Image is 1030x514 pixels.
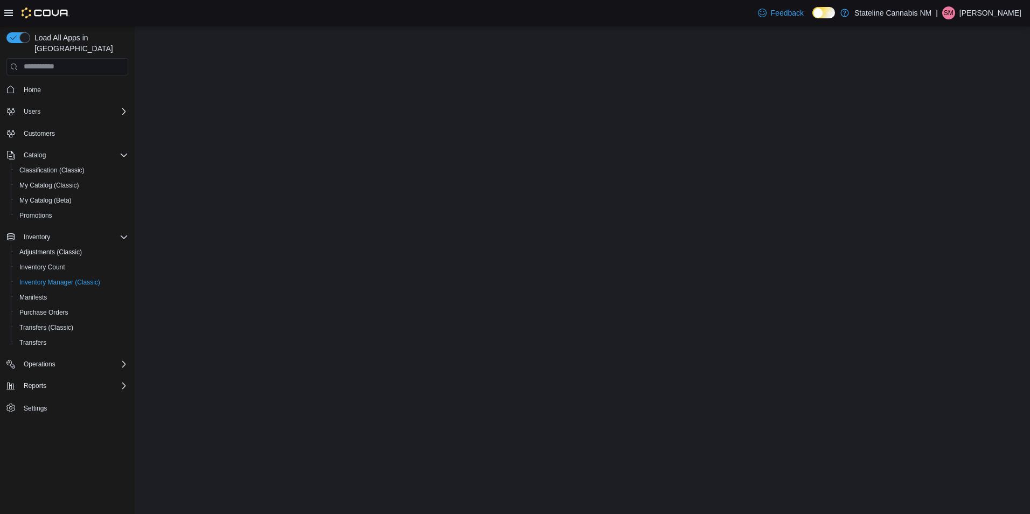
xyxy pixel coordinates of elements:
button: Operations [2,357,133,372]
button: Classification (Classic) [11,163,133,178]
a: Transfers (Classic) [15,321,78,334]
a: Classification (Classic) [15,164,89,177]
span: Purchase Orders [19,308,68,317]
a: Settings [19,402,51,415]
span: Manifests [15,291,128,304]
button: Users [2,104,133,119]
a: Adjustments (Classic) [15,246,86,259]
span: Dark Mode [812,18,813,19]
span: Operations [24,360,55,369]
span: Inventory Count [19,263,65,272]
span: Users [19,105,128,118]
a: My Catalog (Beta) [15,194,76,207]
span: Promotions [15,209,128,222]
span: My Catalog (Beta) [19,196,72,205]
a: Transfers [15,336,51,349]
button: Catalog [2,148,133,163]
button: Reports [2,378,133,393]
button: Catalog [19,149,50,162]
span: Catalog [19,149,128,162]
nav: Complex example [6,78,128,444]
span: Transfers (Classic) [15,321,128,334]
button: Transfers [11,335,133,350]
button: Inventory Manager (Classic) [11,275,133,290]
span: Classification (Classic) [15,164,128,177]
button: Reports [19,379,51,392]
a: Promotions [15,209,57,222]
span: Catalog [24,151,46,159]
span: Inventory Count [15,261,128,274]
button: Promotions [11,208,133,223]
button: Adjustments (Classic) [11,245,133,260]
div: Samuel Munoz [942,6,955,19]
a: My Catalog (Classic) [15,179,83,192]
span: Classification (Classic) [19,166,85,175]
button: Customers [2,126,133,141]
span: Inventory Manager (Classic) [19,278,100,287]
span: Manifests [19,293,47,302]
button: My Catalog (Classic) [11,178,133,193]
span: Adjustments (Classic) [19,248,82,256]
button: My Catalog (Beta) [11,193,133,208]
span: Transfers (Classic) [19,323,73,332]
a: Inventory Manager (Classic) [15,276,105,289]
span: Inventory [24,233,50,241]
a: Customers [19,127,59,140]
span: Home [19,83,128,96]
span: SM [944,6,954,19]
span: Customers [19,127,128,140]
span: My Catalog (Beta) [15,194,128,207]
button: Inventory [2,230,133,245]
input: Dark Mode [812,7,835,18]
span: Home [24,86,41,94]
span: Inventory [19,231,128,244]
button: Settings [2,400,133,415]
span: My Catalog (Classic) [19,181,79,190]
span: Settings [19,401,128,414]
button: Manifests [11,290,133,305]
span: Reports [19,379,128,392]
p: | [936,6,938,19]
a: Home [19,84,45,96]
button: Inventory [19,231,54,244]
span: Operations [19,358,128,371]
span: My Catalog (Classic) [15,179,128,192]
span: Customers [24,129,55,138]
button: Home [2,82,133,98]
span: Feedback [771,8,804,18]
span: Settings [24,404,47,413]
p: Stateline Cannabis NM [854,6,931,19]
button: Operations [19,358,60,371]
a: Manifests [15,291,51,304]
span: Transfers [19,338,46,347]
span: Promotions [19,211,52,220]
img: Cova [22,8,69,18]
span: Inventory Manager (Classic) [15,276,128,289]
a: Purchase Orders [15,306,73,319]
button: Purchase Orders [11,305,133,320]
span: Load All Apps in [GEOGRAPHIC_DATA] [30,32,128,54]
span: Purchase Orders [15,306,128,319]
button: Users [19,105,45,118]
span: Transfers [15,336,128,349]
p: [PERSON_NAME] [959,6,1021,19]
button: Inventory Count [11,260,133,275]
span: Reports [24,381,46,390]
a: Inventory Count [15,261,69,274]
span: Users [24,107,40,116]
a: Feedback [754,2,808,24]
span: Adjustments (Classic) [15,246,128,259]
button: Transfers (Classic) [11,320,133,335]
